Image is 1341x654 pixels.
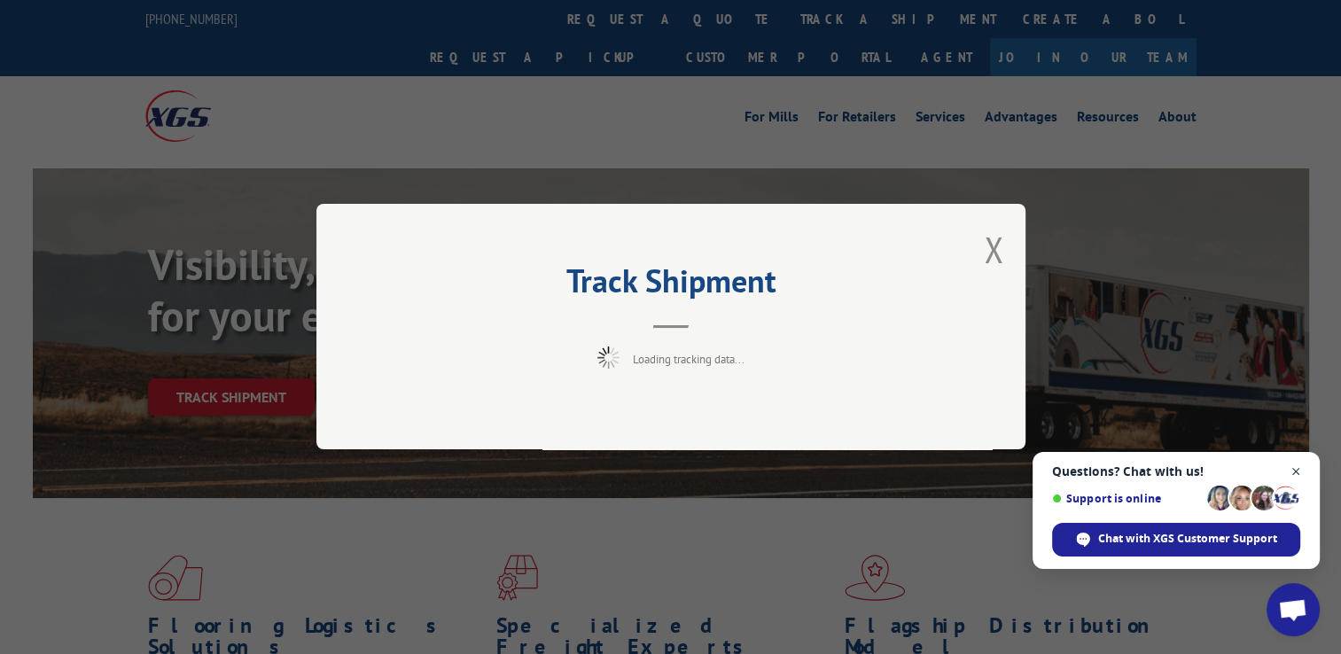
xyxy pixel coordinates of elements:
span: Loading tracking data... [633,353,745,368]
span: Questions? Chat with us! [1052,464,1300,479]
img: xgs-loading [597,347,620,370]
h2: Track Shipment [405,269,937,302]
span: Chat with XGS Customer Support [1052,523,1300,557]
button: Close modal [984,226,1003,273]
a: Open chat [1267,583,1320,636]
span: Support is online [1052,492,1201,505]
span: Chat with XGS Customer Support [1098,531,1277,547]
